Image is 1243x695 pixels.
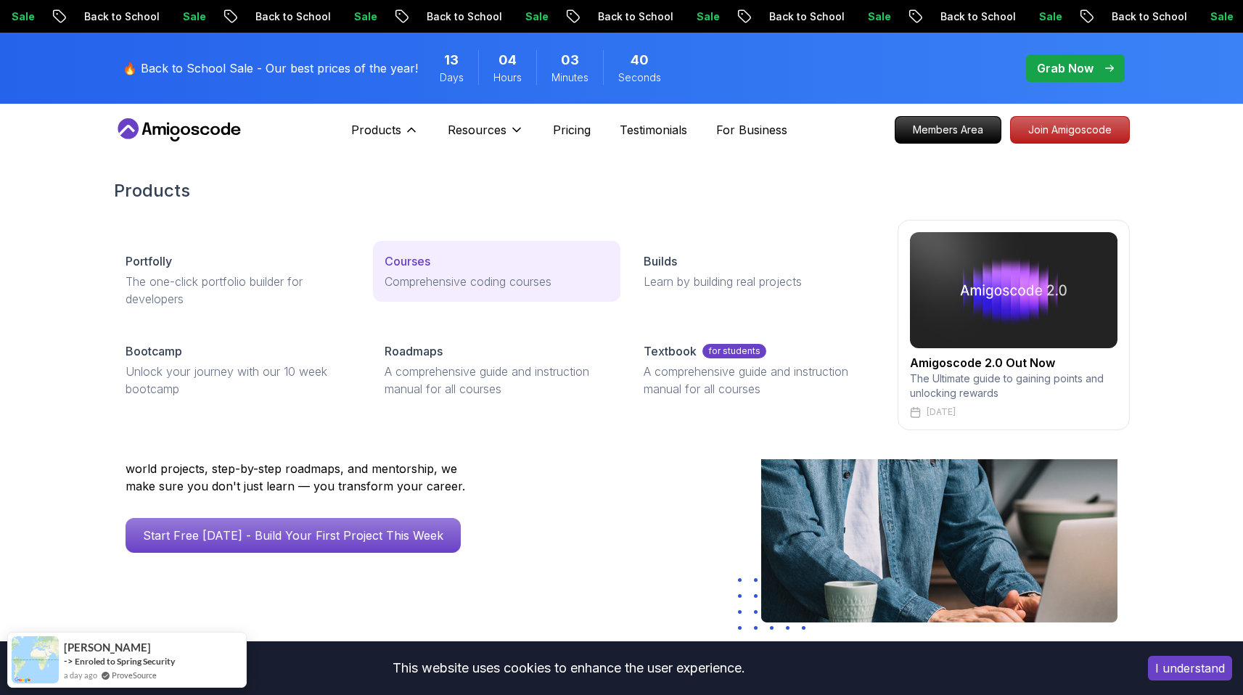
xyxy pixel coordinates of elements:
[126,252,172,270] p: Portfolly
[169,9,216,24] p: Sale
[910,371,1117,400] p: The Ultimate guide to gaining points and unlocking rewards
[126,342,182,360] p: Bootcamp
[927,9,1025,24] p: Back to School
[385,273,609,290] p: Comprehensive coding courses
[644,342,697,360] p: Textbook
[584,9,683,24] p: Back to School
[1011,117,1129,143] p: Join Amigoscode
[126,363,350,398] p: Unlock your journey with our 10 week bootcamp
[493,70,522,85] span: Hours
[126,518,461,553] a: Start Free [DATE] - Build Your First Project This Week
[644,363,868,398] p: A comprehensive guide and instruction manual for all courses
[618,70,661,85] span: Seconds
[413,9,512,24] p: Back to School
[683,9,729,24] p: Sale
[755,9,854,24] p: Back to School
[1010,116,1130,144] a: Join Amigoscode
[553,121,591,139] a: Pricing
[373,331,620,409] a: RoadmapsA comprehensive guide and instruction manual for all courses
[1197,9,1243,24] p: Sale
[114,331,361,409] a: BootcampUnlock your journey with our 10 week bootcamp
[895,117,1001,143] p: Members Area
[70,9,169,24] p: Back to School
[716,121,787,139] a: For Business
[448,121,506,139] p: Resources
[927,406,956,418] p: [DATE]
[910,232,1117,348] img: amigoscode 2.0
[385,363,609,398] p: A comprehensive guide and instruction manual for all courses
[1148,656,1232,680] button: Accept cookies
[632,241,879,302] a: BuildsLearn by building real projects
[351,121,419,150] button: Products
[444,50,459,70] span: 13 Days
[112,669,157,681] a: ProveSource
[12,636,59,683] img: provesource social proof notification image
[1037,59,1094,77] p: Grab Now
[385,342,443,360] p: Roadmaps
[512,9,558,24] p: Sale
[1098,9,1197,24] p: Back to School
[854,9,901,24] p: Sale
[64,655,73,667] span: ->
[910,354,1117,371] h2: Amigoscode 2.0 Out Now
[702,344,766,358] p: for students
[632,331,879,409] a: Textbookfor studentsA comprehensive guide and instruction manual for all courses
[440,70,464,85] span: Days
[644,273,868,290] p: Learn by building real projects
[242,9,340,24] p: Back to School
[448,121,524,150] button: Resources
[499,50,517,70] span: 4 Hours
[551,70,588,85] span: Minutes
[340,9,387,24] p: Sale
[351,121,401,139] p: Products
[644,252,677,270] p: Builds
[561,50,579,70] span: 3 Minutes
[126,273,350,308] p: The one-click portfolio builder for developers
[11,652,1126,684] div: This website uses cookies to enhance the user experience.
[123,59,418,77] p: 🔥 Back to School Sale - Our best prices of the year!
[114,179,1130,202] h2: Products
[75,656,175,667] a: Enroled to Spring Security
[1025,9,1072,24] p: Sale
[385,252,430,270] p: Courses
[373,241,620,302] a: CoursesComprehensive coding courses
[898,220,1130,430] a: amigoscode 2.0Amigoscode 2.0 Out NowThe Ultimate guide to gaining points and unlocking rewards[DATE]
[114,241,361,319] a: PortfollyThe one-click portfolio builder for developers
[895,116,1001,144] a: Members Area
[64,641,151,654] span: [PERSON_NAME]
[631,50,649,70] span: 40 Seconds
[620,121,687,139] a: Testimonials
[64,669,97,681] span: a day ago
[126,425,474,495] p: Amigoscode has helped thousands of developers land roles at Amazon, Starling Bank, Mercado Livre,...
